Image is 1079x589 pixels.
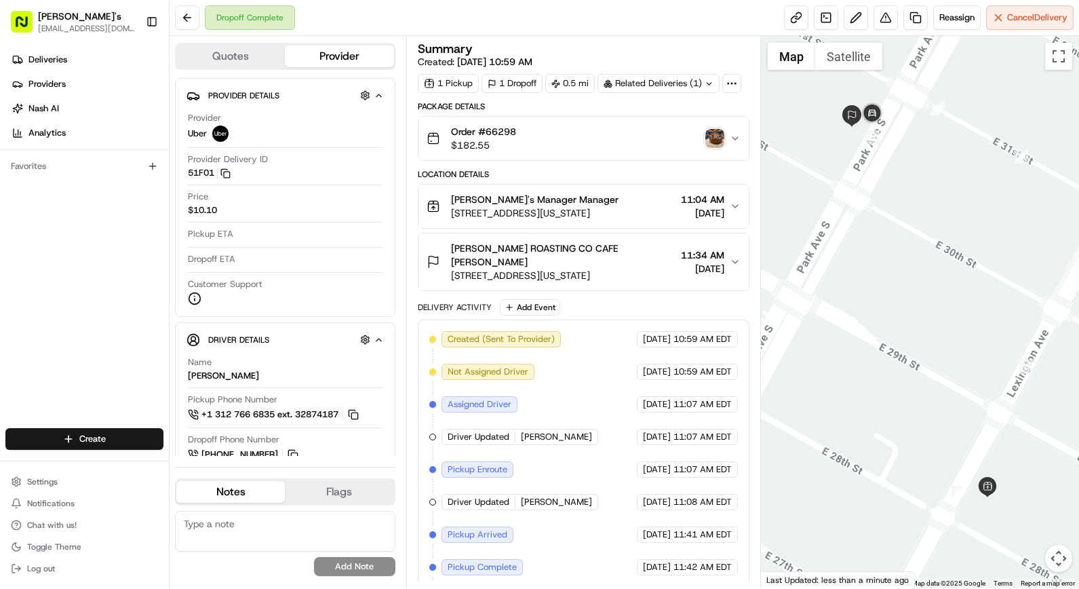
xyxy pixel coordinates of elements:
[457,56,532,68] span: [DATE] 10:59 AM
[448,561,517,573] span: Pickup Complete
[188,228,233,240] span: Pickup ETA
[188,128,207,140] span: Uber
[521,496,592,508] span: [PERSON_NAME]
[448,333,555,345] span: Created (Sent To Provider)
[188,394,277,406] span: Pickup Phone Number
[768,43,815,70] button: Show street map
[418,302,492,313] div: Delivery Activity
[5,428,163,450] button: Create
[188,167,231,179] button: 51F01
[643,398,671,411] span: [DATE]
[5,537,163,556] button: Toggle Theme
[27,498,75,509] span: Notifications
[448,463,507,476] span: Pickup Enroute
[597,74,720,93] div: Related Deliveries (1)
[201,408,338,421] span: +1 312 766 6835 ext. 32874187
[1045,43,1072,70] button: Toggle fullscreen view
[643,333,671,345] span: [DATE]
[418,117,749,160] button: Order #66298$182.55photo_proof_of_delivery image
[681,248,724,262] span: 11:34 AM
[643,529,671,541] span: [DATE]
[28,78,66,90] span: Providers
[451,193,619,206] span: [PERSON_NAME]'s Manager Manager
[673,431,732,443] span: 11:07 AM EDT
[188,407,361,422] a: +1 312 766 6835 ext. 32874187
[673,529,732,541] span: 11:41 AM EDT
[681,262,724,275] span: [DATE]
[1014,149,1029,164] div: 19
[1019,359,1034,374] div: 17
[188,112,221,124] span: Provider
[815,43,882,70] button: Show satellite imagery
[188,204,217,216] span: $10.10
[187,328,384,351] button: Driver Details
[188,153,268,166] span: Provider Delivery ID
[1007,12,1067,24] span: Cancel Delivery
[673,333,732,345] span: 10:59 AM EDT
[176,481,285,503] button: Notes
[28,54,67,66] span: Deliveries
[451,242,675,269] span: [PERSON_NAME] ROASTING CO CAFE [PERSON_NAME]
[448,496,509,508] span: Driver Updated
[451,269,675,282] span: [STREET_ADDRESS][US_STATE]
[764,571,809,588] img: Google
[418,43,473,55] h3: Summary
[28,102,59,115] span: Nash AI
[643,561,671,573] span: [DATE]
[673,496,732,508] span: 11:08 AM EDT
[208,90,279,101] span: Provider Details
[448,529,507,541] span: Pickup Arrived
[5,516,163,535] button: Chat with us!
[5,559,163,578] button: Log out
[5,73,169,95] a: Providers
[673,398,732,411] span: 11:07 AM EDT
[418,55,532,69] span: Created:
[448,431,509,443] span: Driver Updated
[681,193,724,206] span: 11:04 AM
[418,169,749,180] div: Location Details
[865,130,880,145] div: 21
[187,84,384,107] button: Provider Details
[761,571,915,588] div: Last Updated: less than a minute ago
[643,431,671,443] span: [DATE]
[643,463,671,476] span: [DATE]
[188,278,262,290] span: Customer Support
[681,206,724,220] span: [DATE]
[448,398,511,411] span: Assigned Driver
[673,561,732,573] span: 11:42 AM EDT
[482,74,543,93] div: 1 Dropoff
[176,45,285,67] button: Quotes
[38,23,135,34] span: [EMAIL_ADDRESS][DOMAIN_NAME]
[285,481,393,503] button: Flags
[911,579,985,587] span: Map data ©2025 Google
[188,434,279,446] span: Dropoff Phone Number
[27,476,58,487] span: Settings
[673,463,732,476] span: 11:07 AM EDT
[188,447,300,462] a: [PHONE_NUMBER]
[705,129,724,148] img: photo_proof_of_delivery image
[1045,545,1072,572] button: Map camera controls
[764,571,809,588] a: Open this area in Google Maps (opens a new window)
[451,138,516,152] span: $182.55
[38,9,121,23] button: [PERSON_NAME]'s
[212,126,229,142] img: uber-new-logo.jpeg
[5,122,169,144] a: Analytics
[418,101,749,112] div: Package Details
[643,496,671,508] span: [DATE]
[27,563,55,574] span: Log out
[5,155,163,177] div: Favorites
[418,233,749,290] button: [PERSON_NAME] ROASTING CO CAFE [PERSON_NAME][STREET_ADDRESS][US_STATE]11:34 AM[DATE]
[79,433,106,445] span: Create
[521,431,592,443] span: [PERSON_NAME]
[27,541,81,552] span: Toggle Theme
[285,45,393,67] button: Provider
[188,191,208,203] span: Price
[500,299,560,316] button: Add Event
[5,5,140,38] button: [PERSON_NAME]'s[EMAIL_ADDRESS][DOMAIN_NAME]
[188,370,259,382] div: [PERSON_NAME]
[448,366,528,378] span: Not Assigned Driver
[451,125,516,138] span: Order #66298
[673,366,732,378] span: 10:59 AM EDT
